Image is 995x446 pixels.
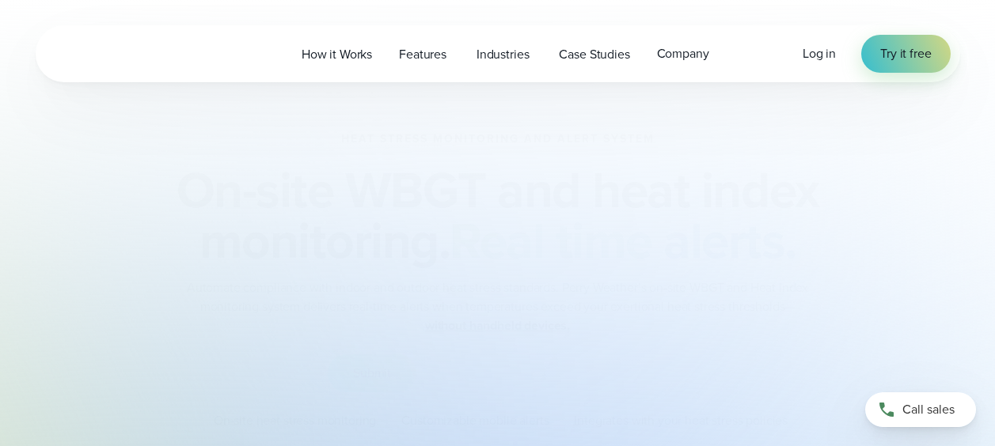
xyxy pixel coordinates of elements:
[399,45,446,64] span: Features
[861,35,950,73] a: Try it free
[288,38,385,70] a: How it Works
[559,45,629,64] span: Case Studies
[902,400,955,419] span: Call sales
[477,45,530,64] span: Industries
[803,44,836,63] a: Log in
[302,45,372,64] span: How it Works
[880,44,931,63] span: Try it free
[865,392,976,427] a: Call sales
[657,44,709,63] span: Company
[545,38,643,70] a: Case Studies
